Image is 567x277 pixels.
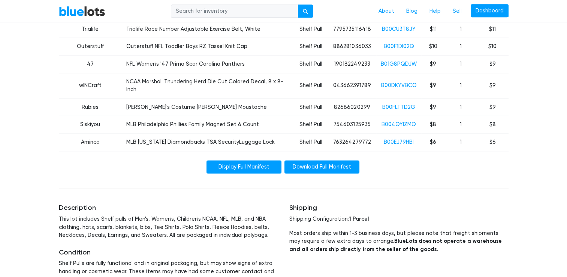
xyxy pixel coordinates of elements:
td: $9 [421,98,445,116]
a: Help [423,4,447,18]
td: Trialife [59,20,122,38]
td: $9 [421,56,445,73]
td: $9 [477,56,509,73]
a: Dashboard [471,4,509,18]
a: B004QYIZMQ [381,121,416,128]
a: B00CU3T8JY [382,26,416,32]
td: Trialife Race Number Adjustable Exercise Belt, White [122,20,294,38]
a: B00EJ79HBI [384,139,414,145]
a: About [373,4,400,18]
td: Aminco [59,134,122,151]
td: 1 [445,56,477,73]
td: Rubies [59,98,122,116]
td: 82686020299 [328,98,376,116]
h5: Condition [59,248,278,257]
td: Shelf Pull [294,38,328,56]
span: 1 Parcel [349,215,369,222]
td: MLB Philadelphia Phillies Family Magnet Set 6 Count [122,116,294,134]
td: Shelf Pull [294,73,328,98]
td: $6 [421,134,445,151]
td: NCAA Marshall Thundering Herd Die Cut Colored Decal, 8 x 8-Inch [122,73,294,98]
td: $6 [477,134,509,151]
td: 1 [445,73,477,98]
td: MLB [US_STATE] Diamondbacks TSA SecurityLuggage Lock [122,134,294,151]
td: Shelf Pull [294,116,328,134]
td: Outerstuff [59,38,122,56]
td: 1 [445,116,477,134]
a: B00FLTTD2G [382,104,415,110]
td: Shelf Pull [294,20,328,38]
p: This lot includes Shelf pulls of Men's, Women's, Children's NCAA, NFL, MLB, and NBA clothing, hat... [59,215,278,239]
strong: BlueLots does not operate a warehouse and all orders ship directly from the seller of the goods. [289,238,502,253]
p: Most orders ship within 1-3 business days, but please note that freight shipments may require a f... [289,229,509,254]
td: 1 [445,38,477,56]
a: Display Full Manifest [206,160,281,174]
td: $10 [477,38,509,56]
td: [PERSON_NAME]'s Costume [PERSON_NAME] Moustache [122,98,294,116]
h5: Description [59,204,278,212]
td: Siskiyou [59,116,122,134]
td: 886281036033 [328,38,376,56]
a: Download Full Manifest [284,160,359,174]
td: Outerstuff NFL Toddler Boys RZ Tassel Knit Cap [122,38,294,56]
a: Sell [447,4,468,18]
td: $8 [477,116,509,134]
td: NFL Women's '47 Prima Scar Carolina Panthers [122,56,294,73]
td: $11 [477,20,509,38]
td: wINCraft [59,73,122,98]
td: Shelf Pull [294,134,328,151]
td: Shelf Pull [294,56,328,73]
td: $8 [421,116,445,134]
td: $11 [421,20,445,38]
h5: Shipping [289,204,509,212]
td: 1 [445,20,477,38]
a: B01G8PQDJW [381,61,417,67]
p: Shipping Configuration: [289,215,509,223]
a: Blog [400,4,423,18]
td: 190182249233 [328,56,376,73]
td: 7795735116418 [328,20,376,38]
td: 47 [59,56,122,73]
td: Shelf Pull [294,98,328,116]
td: 043662391789 [328,73,376,98]
td: $9 [477,98,509,116]
input: Search for inventory [171,5,298,18]
a: B00F1DI02Q [383,43,414,50]
td: $9 [477,73,509,98]
td: $9 [421,73,445,98]
a: BlueLots [59,6,105,17]
td: $10 [421,38,445,56]
td: 763264279772 [328,134,376,151]
td: 754603125935 [328,116,376,134]
a: B00DKYVBCO [381,82,416,89]
td: 1 [445,134,477,151]
td: 1 [445,98,477,116]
